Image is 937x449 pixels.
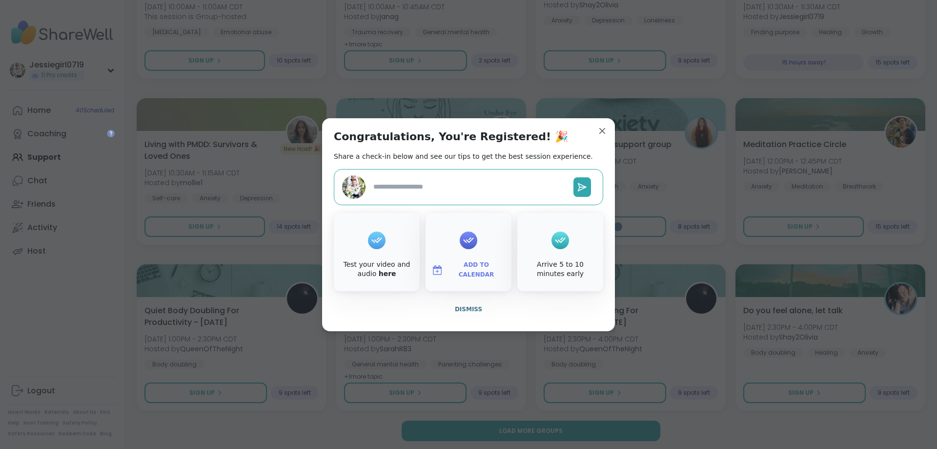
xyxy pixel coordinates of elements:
img: ShareWell Logomark [431,264,443,276]
h1: Congratulations, You're Registered! 🎉 [334,130,568,144]
iframe: Spotlight [107,129,115,137]
span: Add to Calendar [447,260,506,279]
span: Dismiss [455,306,482,313]
div: Arrive 5 to 10 minutes early [519,260,601,279]
h2: Share a check-in below and see our tips to get the best session experience. [334,151,593,161]
button: Dismiss [334,299,603,320]
div: Test your video and audio [336,260,418,279]
button: Add to Calendar [428,260,509,280]
img: Jessiegirl0719 [342,175,366,199]
a: here [379,270,396,278]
